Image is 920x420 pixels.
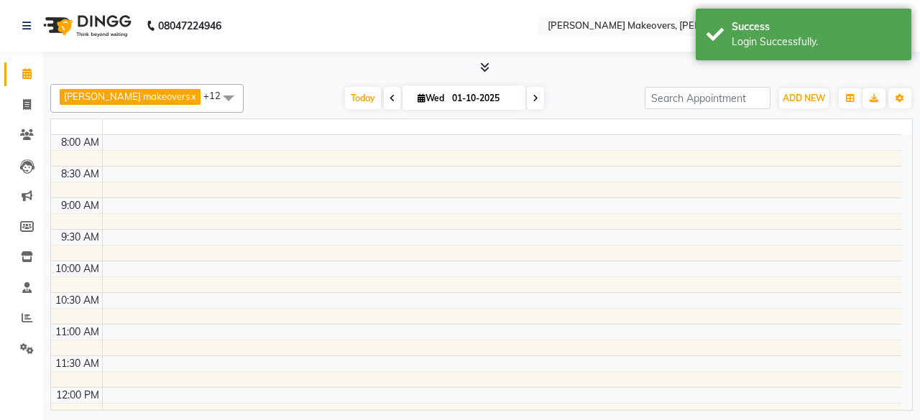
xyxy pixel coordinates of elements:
input: Search Appointment [645,87,770,109]
div: Login Successfully. [732,34,901,50]
div: 12:00 PM [53,388,102,403]
div: 11:30 AM [52,356,102,371]
span: [PERSON_NAME] makeovers [64,90,190,102]
span: +12 [203,90,231,101]
b: 08047224946 [158,6,221,46]
span: Today [345,87,381,109]
span: ADD NEW [783,93,825,103]
div: 11:00 AM [52,325,102,340]
div: 8:30 AM [58,167,102,182]
div: 9:30 AM [58,230,102,245]
div: 10:30 AM [52,293,102,308]
input: 2025-10-01 [448,88,520,109]
button: ADD NEW [779,88,829,108]
a: x [190,90,196,102]
span: Wed [414,93,448,103]
div: Success [732,19,901,34]
div: 10:00 AM [52,261,102,276]
div: 9:00 AM [58,198,102,213]
img: logo [37,6,135,46]
div: 8:00 AM [58,135,102,150]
